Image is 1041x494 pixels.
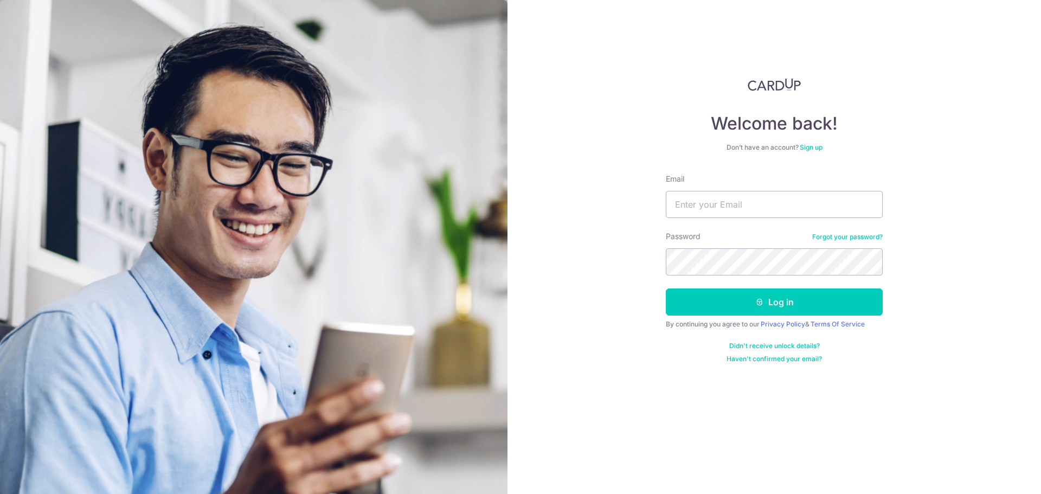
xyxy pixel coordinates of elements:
button: Log in [666,288,883,316]
img: CardUp Logo [748,78,801,91]
input: Enter your Email [666,191,883,218]
a: Haven't confirmed your email? [727,355,822,363]
label: Password [666,231,701,242]
a: Didn't receive unlock details? [729,342,820,350]
div: By continuing you agree to our & [666,320,883,329]
h4: Welcome back! [666,113,883,134]
label: Email [666,174,684,184]
a: Sign up [800,143,822,151]
div: Don’t have an account? [666,143,883,152]
a: Privacy Policy [761,320,805,328]
a: Terms Of Service [811,320,865,328]
a: Forgot your password? [812,233,883,241]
